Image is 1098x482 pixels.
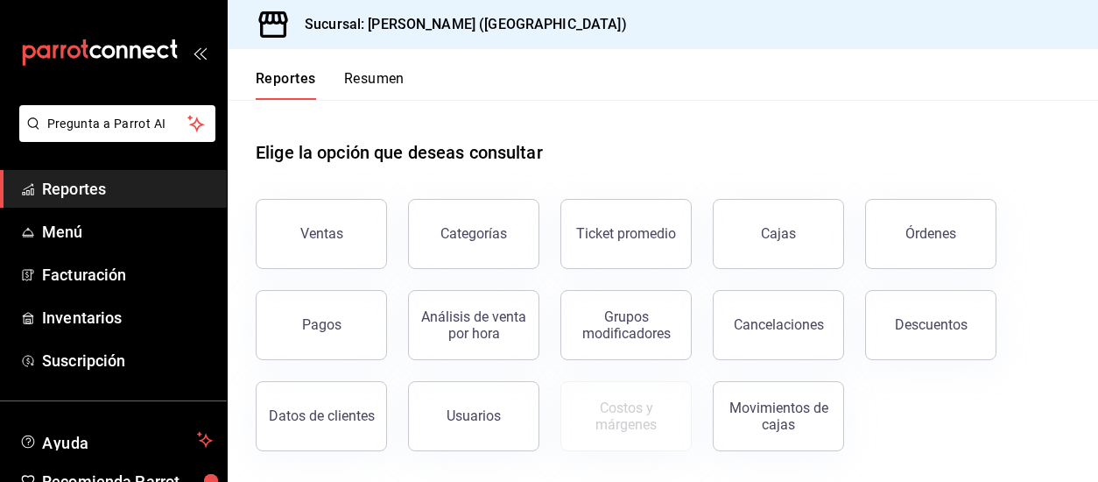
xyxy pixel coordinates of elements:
[256,70,405,100] div: navigation tabs
[408,290,539,360] button: Análisis de venta por hora
[905,225,956,242] div: Órdenes
[440,225,507,242] div: Categorías
[256,70,316,100] button: Reportes
[42,306,213,330] span: Inventarios
[447,408,501,424] div: Usuarios
[256,199,387,269] button: Ventas
[300,225,343,242] div: Ventas
[291,14,627,35] h3: Sucursal: [PERSON_NAME] ([GEOGRAPHIC_DATA])
[560,199,692,269] button: Ticket promedio
[42,429,190,450] span: Ayuda
[734,316,824,333] div: Cancelaciones
[42,263,213,287] span: Facturación
[419,308,528,342] div: Análisis de venta por hora
[713,199,844,269] a: Cajas
[560,381,692,451] button: Contrata inventarios para ver este reporte
[47,115,188,133] span: Pregunta a Parrot AI
[724,400,833,433] div: Movimientos de cajas
[408,381,539,451] button: Usuarios
[42,177,213,201] span: Reportes
[560,290,692,360] button: Grupos modificadores
[865,290,996,360] button: Descuentos
[761,223,797,245] div: Cajas
[408,199,539,269] button: Categorías
[576,225,676,242] div: Ticket promedio
[302,316,341,333] div: Pagos
[865,199,996,269] button: Órdenes
[713,290,844,360] button: Cancelaciones
[42,220,213,244] span: Menú
[19,105,215,142] button: Pregunta a Parrot AI
[256,381,387,451] button: Datos de clientes
[895,316,968,333] div: Descuentos
[572,400,680,433] div: Costos y márgenes
[713,381,844,451] button: Movimientos de cajas
[12,127,215,145] a: Pregunta a Parrot AI
[256,139,543,166] h1: Elige la opción que deseas consultar
[572,308,680,342] div: Grupos modificadores
[269,408,375,424] div: Datos de clientes
[42,349,213,372] span: Suscripción
[256,290,387,360] button: Pagos
[193,46,207,60] button: open_drawer_menu
[344,70,405,100] button: Resumen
